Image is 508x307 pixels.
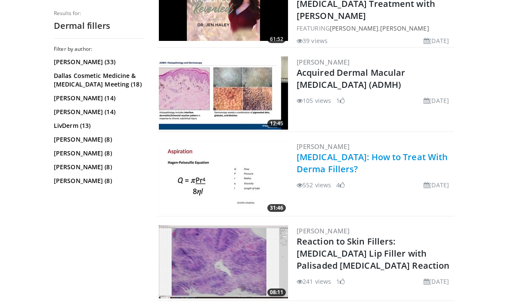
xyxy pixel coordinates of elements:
[424,277,449,286] li: [DATE]
[267,120,286,127] span: 12:45
[297,36,328,45] li: 39 views
[297,67,405,90] a: Acquired Dermal Macular [MEDICAL_DATA] (ADMH)
[424,36,449,45] li: [DATE]
[54,121,142,130] a: LivDerm (13)
[297,236,449,271] a: Reaction to Skin Fillers: [MEDICAL_DATA] Lip Filler with Palisaded [MEDICAL_DATA] Reaction
[424,180,449,189] li: [DATE]
[159,225,288,298] img: d7c37827-b9ec-4334-9d7e-6038e2e4ab7f.300x170_q85_crop-smart_upscale.jpg
[267,35,286,43] span: 61:52
[54,135,142,144] a: [PERSON_NAME] (8)
[424,96,449,105] li: [DATE]
[297,58,350,66] a: [PERSON_NAME]
[54,163,142,171] a: [PERSON_NAME] (8)
[297,142,350,151] a: [PERSON_NAME]
[267,288,286,296] span: 08:11
[159,56,288,130] a: 12:45
[54,46,144,53] h3: Filter by author:
[54,108,142,116] a: [PERSON_NAME] (14)
[54,20,144,31] h2: Dermal fillers
[54,149,142,158] a: [PERSON_NAME] (8)
[297,226,350,235] a: [PERSON_NAME]
[297,277,331,286] li: 241 views
[330,24,378,32] a: [PERSON_NAME]
[336,180,345,189] li: 4
[336,277,345,286] li: 1
[54,71,142,89] a: Dallas Cosmetic Medicine & [MEDICAL_DATA] Meeting (18)
[54,177,142,185] a: [PERSON_NAME] (8)
[297,180,331,189] li: 552 views
[297,96,331,105] li: 105 views
[380,24,429,32] a: [PERSON_NAME]
[159,56,288,130] img: 7a72a431-83e7-43cb-8d42-f5c5ce653e83.300x170_q85_crop-smart_upscale.jpg
[54,58,142,66] a: [PERSON_NAME] (33)
[297,24,452,33] div: FEATURING ,
[159,141,288,214] img: dd3f1c50-78d7-4bb5-af32-8734a1546cd0.300x170_q85_crop-smart_upscale.jpg
[336,96,345,105] li: 1
[297,151,448,175] a: [MEDICAL_DATA]: How to Treat With Derma Fillers?
[267,204,286,212] span: 31:46
[159,225,288,298] a: 08:11
[54,94,142,102] a: [PERSON_NAME] (14)
[54,10,144,17] p: Results for:
[159,141,288,214] a: 31:46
